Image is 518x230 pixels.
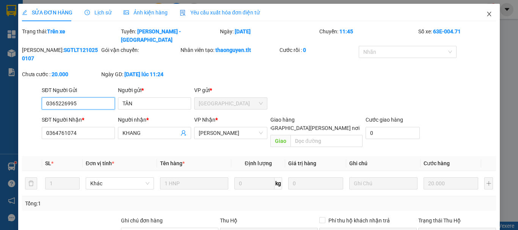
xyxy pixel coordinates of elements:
[270,117,295,123] span: Giao hàng
[199,127,263,139] span: Cao Tốc
[22,46,100,63] div: [PERSON_NAME]:
[121,217,163,224] label: Ghi chú đơn hàng
[101,70,179,78] div: Ngày GD:
[121,28,181,43] b: [PERSON_NAME] - [GEOGRAPHIC_DATA]
[424,160,450,166] span: Cước hàng
[181,46,278,54] div: Nhân viên tạo:
[42,116,115,124] div: SĐT Người Nhận
[424,177,478,189] input: 0
[290,135,363,147] input: Dọc đường
[484,177,493,189] button: plus
[349,177,418,189] input: Ghi Chú
[220,217,237,224] span: Thu Hộ
[120,27,219,44] div: Tuyến:
[418,216,496,225] div: Trạng thái Thu Hộ
[180,9,260,16] span: Yêu cầu xuất hóa đơn điện tử
[25,199,201,208] div: Tổng: 1
[160,160,185,166] span: Tên hàng
[235,28,251,34] b: [DATE]
[366,117,403,123] label: Cước giao hàng
[479,4,500,25] button: Close
[86,160,114,166] span: Đơn vị tính
[45,160,51,166] span: SL
[124,10,129,15] span: picture
[339,28,353,34] b: 11:45
[181,130,187,136] span: user-add
[319,27,418,44] div: Chuyến:
[52,71,68,77] b: 20.000
[22,70,100,78] div: Chưa cước :
[288,160,316,166] span: Giá trị hàng
[25,177,37,189] button: delete
[160,177,228,189] input: VD: Bàn, Ghế
[215,47,251,53] b: thaonguyen.tlt
[118,116,191,124] div: Người nhận
[42,86,115,94] div: SĐT Người Gửi
[288,177,343,189] input: 0
[245,160,272,166] span: Định lượng
[194,117,215,123] span: VP Nhận
[124,9,168,16] span: Ảnh kiện hàng
[275,177,282,189] span: kg
[418,27,497,44] div: Số xe:
[433,28,461,34] b: 63E-004.71
[219,27,318,44] div: Ngày:
[85,10,90,15] span: clock-circle
[303,47,306,53] b: 0
[101,46,179,54] div: Gói vận chuyển:
[118,86,191,94] div: Người gửi
[21,27,120,44] div: Trạng thái:
[124,71,163,77] b: [DATE] lúc 11:24
[90,178,149,189] span: Khác
[256,124,363,132] span: [GEOGRAPHIC_DATA][PERSON_NAME] nơi
[47,28,65,34] b: Trên xe
[366,127,420,139] input: Cước giao hàng
[194,86,267,94] div: VP gửi
[180,10,186,16] img: icon
[486,11,492,17] span: close
[279,46,357,54] div: Cước rồi :
[22,9,72,16] span: SỬA ĐƠN HÀNG
[85,9,111,16] span: Lịch sử
[22,10,27,15] span: edit
[270,135,290,147] span: Giao
[325,216,393,225] span: Phí thu hộ khách nhận trả
[346,156,421,171] th: Ghi chú
[199,98,263,109] span: Sài Gòn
